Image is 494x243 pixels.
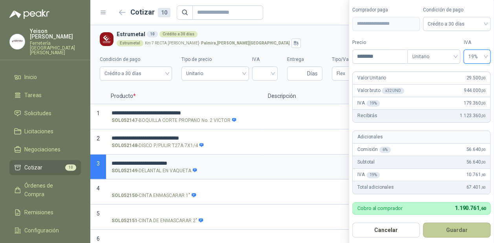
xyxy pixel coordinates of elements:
span: Configuración [24,226,59,235]
img: Logo peakr [9,9,49,19]
label: Condición de pago [423,6,490,14]
a: Solicitudes [9,106,81,121]
div: Crédito a 30 días [159,31,198,37]
div: 10 [158,8,170,17]
p: Km 7 RECTA [PERSON_NAME] - [145,41,290,45]
label: Precio [352,39,407,46]
label: Tipo/Valor del flete [332,56,392,63]
p: Descripción [263,88,342,104]
input: SOL052149-DELANTAL EN VAQUETA [112,160,258,166]
span: ,00 [481,101,485,105]
label: IVA [463,39,490,46]
a: Configuración [9,223,81,238]
span: Cotizar [24,163,42,172]
div: 10 [147,31,158,37]
p: Cobro al comprador [357,206,403,211]
p: Subtotal [357,158,375,166]
span: Solicitudes [24,109,51,118]
span: 10.761 [466,171,485,179]
strong: Palmira , [PERSON_NAME][GEOGRAPHIC_DATA] [201,41,290,45]
p: Cantidad [342,88,389,104]
label: Entrega [287,56,322,63]
p: Valor Unitario [357,74,386,82]
p: - CINTA ENMASCARAR 1" [112,192,196,199]
label: Tipo de precio [181,56,249,63]
span: ,00 [481,114,485,118]
p: Comisión [357,146,391,153]
span: 1.123.360 [460,112,485,120]
p: Adicionales [357,133,382,141]
span: Órdenes de Compra [24,181,73,199]
p: Producto [106,88,263,104]
span: Unitario [412,51,456,63]
a: Inicio [9,70,81,85]
span: Días [307,67,318,80]
p: IVA [357,171,380,179]
span: 56.640 [466,158,485,166]
p: - CINTA DE ENMASCARAR 2" [112,217,203,225]
span: ,00 [481,76,485,80]
a: Cotizar10 [9,160,81,175]
p: - DISCO P/PULIR T27A 7X1/4 [112,142,204,149]
span: 29.500 [466,74,485,82]
strong: SOL052150 [112,192,137,199]
span: 10 [65,164,76,171]
a: Tareas [9,88,81,103]
span: Crédito a 30 días [104,68,167,79]
span: ,00 [481,88,485,93]
span: 2 [97,135,100,142]
strong: SOL052151 [112,217,137,225]
h2: Cotizar [130,7,170,18]
span: 67.401 [466,184,485,191]
p: - DELANTAL EN VAQUETA [112,167,198,175]
span: ,00 [481,147,485,152]
p: Valor bruto [357,87,404,94]
p: Yeison [PERSON_NAME] [30,28,81,39]
span: ,60 [479,206,485,211]
p: Ferretería [GEOGRAPHIC_DATA][PERSON_NAME] [30,41,81,55]
label: IVA [252,56,278,63]
a: Negociaciones [9,142,81,157]
span: Licitaciones [24,127,53,136]
div: x 32 UND [382,88,404,94]
span: Negociaciones [24,145,60,154]
input: SOL052151-CINTA DE ENMASCARAR 2" [112,210,258,216]
span: Crédito a 30 días [428,18,486,30]
label: Condición de pago [100,56,172,63]
p: - BOQUILLA CORTE PROPANO No. 2 VICTOR [112,117,237,124]
p: IVA [357,99,380,107]
span: Remisiones [24,208,53,217]
div: 19 % [366,100,380,107]
img: Company Logo [10,34,25,49]
span: ,00 [481,160,485,164]
strong: SOL052149 [112,167,137,175]
span: ,60 [481,185,485,190]
div: 6 % [379,147,391,153]
a: Licitaciones [9,124,81,139]
span: 3 [97,160,100,167]
strong: SOL052147 [112,117,137,124]
div: Estrumetal [117,40,143,46]
p: Total adicionales [357,184,394,191]
span: 1 [97,110,100,116]
a: Remisiones [9,205,81,220]
img: Company Logo [100,32,113,46]
a: Órdenes de Compra [9,178,81,202]
label: Comprador paga [352,6,420,14]
button: Cancelar [352,223,420,237]
input: SOL052150-CINTA ENMASCARAR 1" [112,185,258,191]
span: Inicio [24,73,37,81]
input: SOL052148-DISCO P/PULIR T27A 7X1/4 [112,135,258,141]
span: 179.360 [463,99,485,107]
span: Flex [337,68,352,79]
span: 6 [97,236,100,242]
span: 19% [468,51,486,63]
p: Recibirás [357,112,377,120]
button: Guardar [423,223,490,237]
h3: Estrumetal [117,30,481,39]
span: 944.000 [463,87,485,94]
input: SOL052152-DISCO P/PULIR 4.1/2X1/4 [112,236,258,241]
span: 1.190.761 [455,205,485,211]
span: ,60 [481,173,485,177]
span: 4 [97,185,100,191]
